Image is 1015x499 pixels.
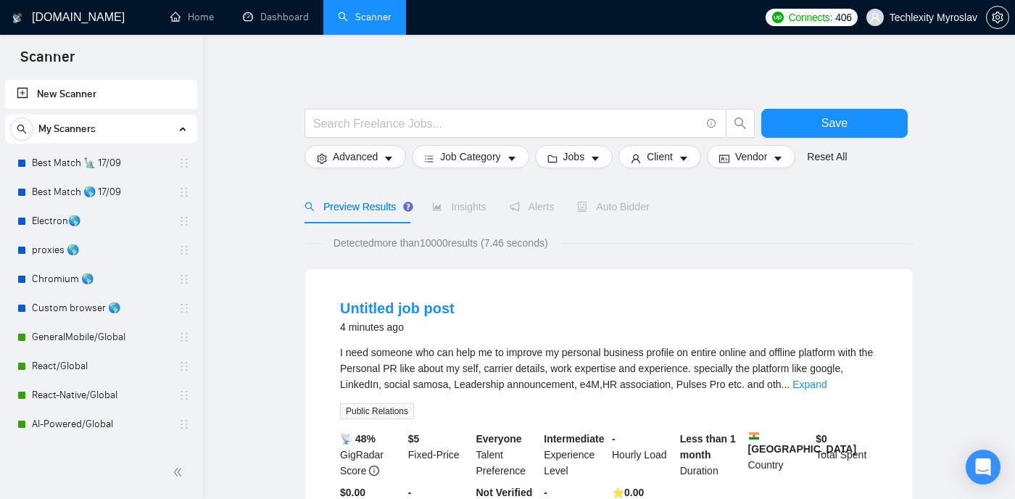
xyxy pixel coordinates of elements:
span: Detected more than 10000 results (7.46 seconds) [323,235,558,251]
div: Talent Preference [473,431,542,479]
b: [GEOGRAPHIC_DATA] [748,431,857,455]
span: caret-down [590,153,600,164]
span: info-circle [707,119,716,128]
span: holder [178,360,190,372]
b: ⭐️ 0.00 [612,487,644,498]
button: Save [761,109,908,138]
span: search [11,124,33,134]
input: Search Freelance Jobs... [313,115,700,133]
span: double-left [173,465,187,479]
span: My Scanners [38,115,96,144]
span: holder [178,244,190,256]
span: Preview Results [304,201,409,213]
div: Country [745,431,813,479]
span: holder [178,215,190,227]
button: folderJobscaret-down [535,145,613,168]
span: Advanced [333,149,378,165]
span: caret-down [773,153,783,164]
a: GeneralMobile/Global [32,323,170,352]
b: $ 5 [408,433,420,445]
span: robot [577,202,587,212]
span: holder [178,389,190,401]
span: Public Relations [340,403,414,419]
span: Vendor [735,149,767,165]
div: Tooltip anchor [402,200,415,213]
span: Insights [432,201,486,213]
a: Chromium 🌎 [32,265,170,294]
span: I need someone who can help me to improve my personal business profile on entire online and offli... [340,347,873,390]
img: logo [12,7,22,30]
span: holder [178,302,190,314]
span: bars [424,153,434,164]
a: React/Global [32,352,170,381]
span: notification [510,202,520,212]
a: Untitled job post [340,300,455,316]
a: React-Native/Global [32,381,170,410]
b: 📡 48% [340,433,376,445]
b: Not Verified [476,487,533,498]
div: I need someone who can help me to improve my personal business profile on entire online and offli... [340,345,878,392]
b: Less than 1 month [680,433,736,461]
a: Best Match 🌎 17/09 [32,178,170,207]
span: user [631,153,641,164]
span: Auto Bidder [577,201,649,213]
div: Duration [677,431,745,479]
span: Client [647,149,673,165]
span: holder [178,273,190,285]
span: setting [317,153,327,164]
a: homeHome [170,11,214,23]
button: userClientcaret-down [618,145,701,168]
span: holder [178,186,190,198]
span: folder [547,153,558,164]
span: Connects: [789,9,832,25]
a: dashboardDashboard [243,11,309,23]
span: holder [178,157,190,169]
b: $ 0 [816,433,827,445]
button: search [10,117,33,141]
span: search [726,117,754,130]
span: ... [782,379,790,390]
a: New Scanner [17,80,186,109]
span: Alerts [510,201,555,213]
span: caret-down [384,153,394,164]
a: Custom browser 🌎 [32,294,170,323]
span: setting [987,12,1008,23]
span: info-circle [369,466,379,476]
span: Job Category [440,149,500,165]
a: Expand [792,379,826,390]
div: GigRadar Score [337,431,405,479]
a: Electron🌎 [32,207,170,236]
span: Jobs [563,149,585,165]
li: New Scanner [5,80,197,109]
span: holder [178,331,190,343]
img: upwork-logo.png [772,12,784,23]
b: - [612,433,616,445]
span: area-chart [432,202,442,212]
span: caret-down [679,153,689,164]
a: AI-Powered/Global [32,410,170,439]
b: Everyone [476,433,522,445]
div: Total Spent [813,431,881,479]
b: - [544,487,547,498]
b: - [408,487,412,498]
span: idcard [719,153,729,164]
button: idcardVendorcaret-down [707,145,795,168]
a: searchScanner [338,11,391,23]
span: Scanner [9,46,86,77]
span: user [870,12,880,22]
b: Intermediate [544,433,604,445]
div: Experience Level [541,431,609,479]
img: 🇮🇳 [749,431,759,441]
div: 4 minutes ago [340,318,455,336]
div: Hourly Load [609,431,677,479]
button: search [726,109,755,138]
button: barsJob Categorycaret-down [412,145,529,168]
span: holder [178,418,190,430]
a: setting [986,12,1009,23]
a: Best Match 🗽 17/09 [32,149,170,178]
b: $0.00 [340,487,365,498]
span: caret-down [507,153,517,164]
button: setting [986,6,1009,29]
button: settingAdvancedcaret-down [304,145,406,168]
span: search [304,202,315,212]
